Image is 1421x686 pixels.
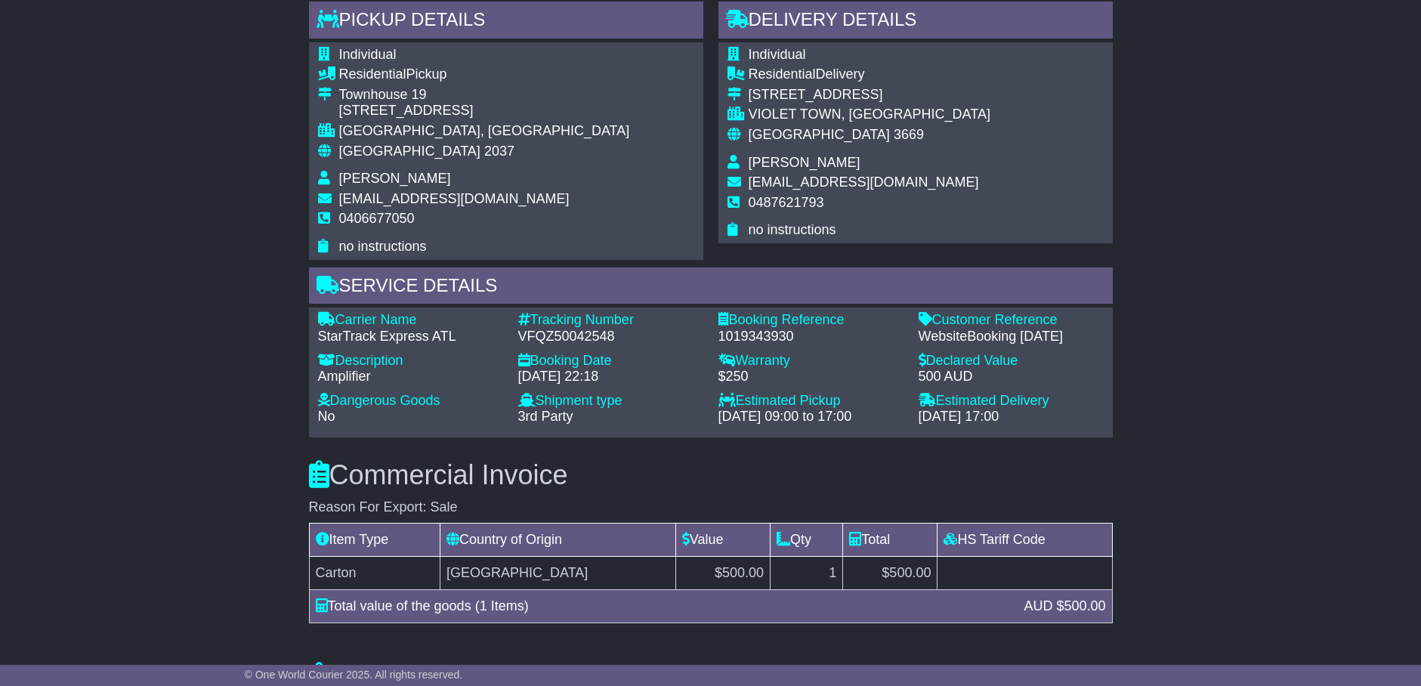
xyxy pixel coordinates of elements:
span: Residential [749,66,816,82]
div: Reason For Export: Sale [309,499,1113,516]
td: Total [843,524,938,557]
div: Declared Value [919,353,1104,369]
span: [EMAIL_ADDRESS][DOMAIN_NAME] [749,175,979,190]
div: Pickup [339,66,630,83]
div: [STREET_ADDRESS] [749,87,990,104]
div: Delivery [749,66,990,83]
span: no instructions [339,239,427,254]
span: [PERSON_NAME] [749,155,860,170]
div: Townhouse 19 [339,87,630,104]
div: Service Details [309,267,1113,308]
span: [GEOGRAPHIC_DATA] [749,127,890,142]
div: Dangerous Goods [318,393,503,409]
div: [DATE] 22:18 [518,369,703,385]
div: Estimated Pickup [718,393,904,409]
div: StarTrack Express ATL [318,329,503,345]
span: 3669 [894,127,924,142]
span: [GEOGRAPHIC_DATA] [339,144,480,159]
span: 3rd Party [518,409,573,424]
td: Item Type [309,524,440,557]
span: [PERSON_NAME] [339,171,451,186]
div: AUD $500.00 [1016,596,1113,616]
span: 0487621793 [749,195,824,210]
div: VIOLET TOWN, [GEOGRAPHIC_DATA] [749,107,990,123]
div: Description [318,353,503,369]
td: Qty [771,524,843,557]
div: VFQZ50042548 [518,329,703,345]
div: 500 AUD [919,369,1104,385]
span: Residential [339,66,406,82]
span: No [318,409,335,424]
td: HS Tariff Code [938,524,1112,557]
span: Individual [749,47,806,62]
div: Total value of the goods (1 Items) [308,596,1017,616]
div: [DATE] 09:00 to 17:00 [718,409,904,425]
span: Individual [339,47,397,62]
span: © One World Courier 2025. All rights reserved. [245,669,463,681]
div: Delivery Details [718,2,1113,42]
span: 0406677050 [339,211,415,226]
h3: Commercial Invoice [309,460,1113,490]
div: Carrier Name [318,312,503,329]
div: Booking Date [518,353,703,369]
div: Customer Reference [919,312,1104,329]
div: [GEOGRAPHIC_DATA], [GEOGRAPHIC_DATA] [339,123,630,140]
span: [EMAIL_ADDRESS][DOMAIN_NAME] [339,191,570,206]
div: Pickup Details [309,2,703,42]
span: no instructions [749,222,836,237]
div: WebsiteBooking [DATE] [919,329,1104,345]
div: Booking Reference [718,312,904,329]
div: [DATE] 17:00 [919,409,1104,425]
div: [STREET_ADDRESS] [339,103,630,119]
span: 2037 [484,144,514,159]
td: $500.00 [675,557,770,590]
td: Carton [309,557,440,590]
td: $500.00 [843,557,938,590]
div: 1019343930 [718,329,904,345]
td: Country of Origin [440,524,676,557]
td: [GEOGRAPHIC_DATA] [440,557,676,590]
div: Tracking Number [518,312,703,329]
div: Estimated Delivery [919,393,1104,409]
div: Shipment type [518,393,703,409]
div: Warranty [718,353,904,369]
div: $250 [718,369,904,385]
td: 1 [771,557,843,590]
div: Amplifier [318,369,503,385]
td: Value [675,524,770,557]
